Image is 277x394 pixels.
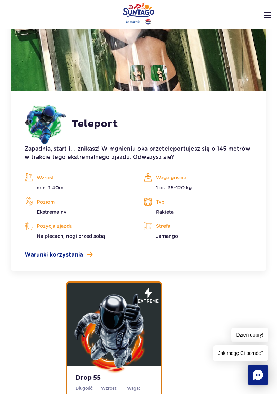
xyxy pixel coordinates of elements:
img: Open menu [264,12,271,18]
img: 683e9e16b5164260818783.png [25,103,66,145]
p: Pozycja zjazdu [25,221,133,231]
p: min. 1.40m [25,184,133,191]
span: Dzień dobry! [231,328,268,342]
dt: Waga: [127,385,153,392]
a: Park of Poland [123,2,154,25]
span: Warunki korzystania [25,251,83,259]
p: 1 os. 35-120 kg [144,184,252,191]
p: Rakieta [144,208,252,215]
img: 683e9e24c5e48596947785.png [73,292,156,375]
p: Jamango [144,233,252,240]
dt: Wzrost: [101,385,127,392]
p: Na plecach, nogi przed sobą [25,233,133,240]
p: Waga gościa [144,172,252,183]
p: Poziom [25,197,133,207]
div: Chat [248,365,268,385]
span: extreme [138,298,159,304]
dt: Długość: [75,385,101,392]
span: Jak mogę Ci pomóc? [213,345,268,361]
strong: Drop 55 [75,374,153,382]
h2: Teleport [72,118,118,130]
p: Zapadnia, start i… znikasz! W mgnieniu oka przeteleportujesz się o 145 metrów w trakcie tego ekst... [25,145,252,161]
a: Warunki korzystania [25,251,252,259]
p: Wzrost [25,172,133,183]
p: Ekstremalny [25,208,133,215]
p: Strefa [144,221,252,231]
p: Typ [144,197,252,207]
